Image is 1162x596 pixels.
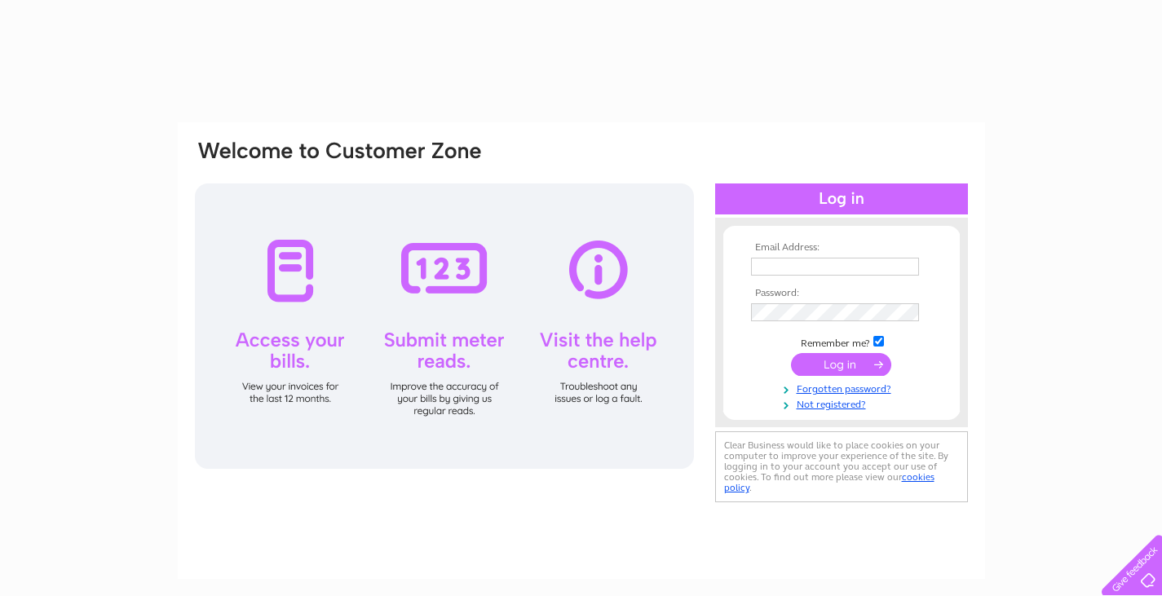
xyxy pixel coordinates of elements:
div: Clear Business would like to place cookies on your computer to improve your experience of the sit... [715,431,968,502]
a: cookies policy [724,471,934,493]
a: Forgotten password? [751,380,936,395]
th: Email Address: [747,242,936,254]
input: Submit [791,353,891,376]
a: Not registered? [751,395,936,411]
th: Password: [747,288,936,299]
td: Remember me? [747,333,936,350]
